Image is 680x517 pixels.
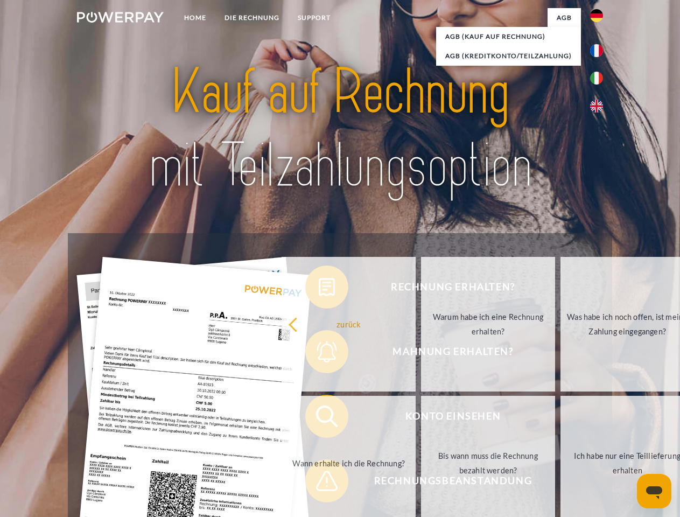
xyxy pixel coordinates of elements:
a: AGB (Kreditkonto/Teilzahlung) [436,46,581,66]
img: de [590,9,603,22]
img: it [590,72,603,85]
a: agb [548,8,581,27]
img: logo-powerpay-white.svg [77,12,164,23]
div: zurück [288,317,409,331]
img: title-powerpay_de.svg [103,52,577,206]
iframe: Schaltfläche zum Öffnen des Messaging-Fensters [637,474,671,508]
div: Wann erhalte ich die Rechnung? [288,456,409,470]
div: Bis wann muss die Rechnung bezahlt werden? [427,449,549,478]
img: en [590,100,603,113]
div: Warum habe ich eine Rechnung erhalten? [427,310,549,339]
a: AGB (Kauf auf Rechnung) [436,27,581,46]
a: Home [175,8,215,27]
img: fr [590,44,603,57]
a: DIE RECHNUNG [215,8,289,27]
a: SUPPORT [289,8,340,27]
